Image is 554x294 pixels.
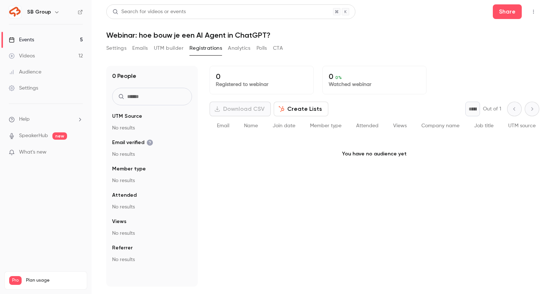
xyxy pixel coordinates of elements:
span: Pro [9,276,22,285]
button: Registrations [189,42,222,54]
h1: 0 People [112,72,136,80]
p: 0 [329,72,420,81]
div: Search for videos or events [112,8,186,16]
div: Settings [9,84,38,92]
span: Job title [474,123,494,128]
button: UTM builder [154,42,184,54]
span: Company name [421,123,459,128]
p: No results [112,151,192,158]
div: Videos [9,52,35,60]
span: 0 % [335,75,342,80]
p: No results [112,256,192,263]
button: Emails [132,42,148,54]
button: Create Lists [274,102,328,116]
span: Member type [112,165,146,173]
span: Plan usage [26,278,82,283]
p: No results [112,124,192,132]
button: Settings [106,42,126,54]
span: Name [244,123,258,128]
img: SB Group [9,6,21,18]
button: CTA [273,42,283,54]
p: 0 [216,72,307,81]
span: Join date [273,123,295,128]
h1: Webinar: hoe bouw je een AI Agent in ChatGPT? [106,31,539,39]
p: No results [112,177,192,184]
button: Polls [256,42,267,54]
a: SpeakerHub [19,132,48,140]
span: Help [19,116,30,123]
span: Referrer [112,244,133,252]
div: Events [9,36,34,44]
span: Member type [310,123,341,128]
span: Email verified [112,139,153,146]
iframe: Noticeable Trigger [74,149,83,156]
button: Share [493,4,522,19]
span: Attended [356,123,378,128]
section: facet-groups [112,113,192,263]
span: Views [393,123,407,128]
h6: SB Group [27,8,51,16]
span: new [52,132,67,140]
p: You have no audience yet [210,136,539,172]
p: No results [112,203,192,211]
p: Out of 1 [483,105,501,113]
li: help-dropdown-opener [9,116,83,123]
span: What's new [19,148,47,156]
span: UTM Source [112,113,142,120]
button: Analytics [228,42,251,54]
span: UTM source [508,123,536,128]
span: Views [112,218,126,225]
span: Attended [112,192,137,199]
p: No results [112,230,192,237]
p: Registered to webinar [216,81,307,88]
p: Watched webinar [329,81,420,88]
span: Email [217,123,229,128]
div: Audience [9,68,41,76]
